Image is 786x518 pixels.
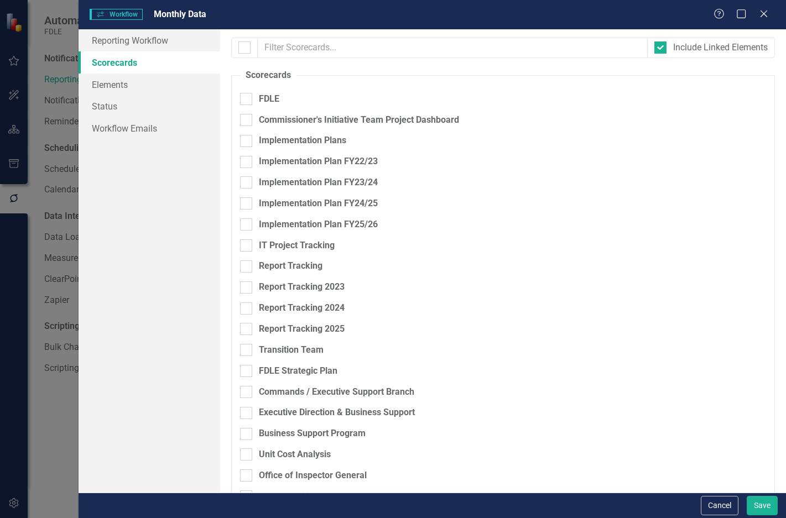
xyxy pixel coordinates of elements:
[259,406,415,419] div: Executive Direction & Business Support
[79,29,220,51] a: Reporting Workflow
[673,41,768,54] div: Include Linked Elements
[259,114,459,127] div: Commissioner's Initiative Team Project Dashboard
[79,51,220,74] a: Scorecards
[259,239,335,252] div: IT Project Tracking
[701,496,738,515] button: Cancel
[259,197,378,210] div: Implementation Plan FY24/25
[90,9,143,20] span: Workflow
[259,218,378,231] div: Implementation Plan FY25/26
[259,323,345,336] div: Report Tracking 2025
[259,386,414,399] div: Commands / Executive Support Branch
[259,365,337,378] div: FDLE Strategic Plan
[259,490,315,503] div: Accountability
[259,260,322,273] div: Report Tracking
[259,281,345,294] div: Report Tracking 2023
[240,69,296,82] legend: Scorecards
[747,496,778,515] button: Save
[259,93,279,106] div: FDLE
[154,9,206,19] span: Monthly Data
[257,38,648,58] input: Filter Scorecards...
[79,74,220,96] a: Elements
[259,176,378,189] div: Implementation Plan FY23/24
[259,469,367,482] div: Office of Inspector General
[259,302,345,315] div: Report Tracking 2024
[259,344,324,357] div: Transition Team
[259,427,366,440] div: Business Support Program
[259,155,378,168] div: Implementation Plan FY22/23
[259,134,346,147] div: Implementation Plans
[79,117,220,139] a: Workflow Emails
[259,448,331,461] div: Unit Cost Analysis
[79,95,220,117] a: Status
